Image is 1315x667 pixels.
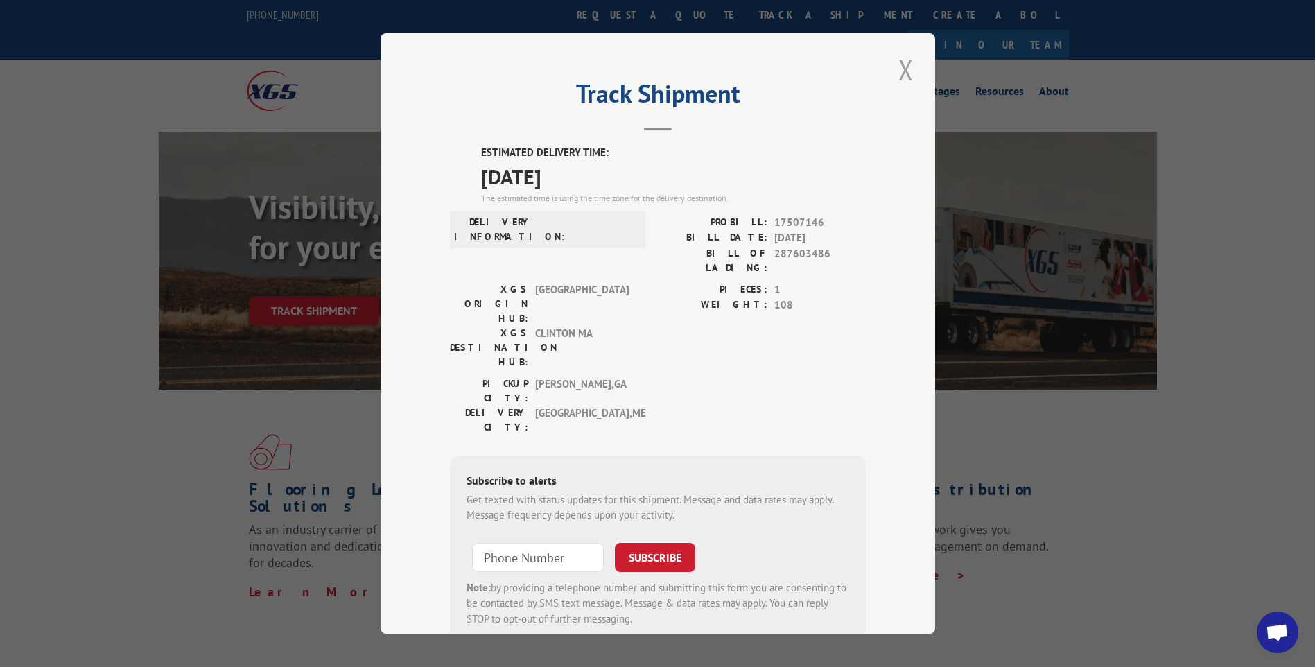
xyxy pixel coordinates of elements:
[450,406,528,435] label: DELIVERY CITY:
[658,246,767,275] label: BILL OF LADING:
[774,297,866,313] span: 108
[774,230,866,246] span: [DATE]
[658,215,767,231] label: PROBILL:
[658,282,767,298] label: PIECES:
[450,84,866,110] h2: Track Shipment
[774,215,866,231] span: 17507146
[774,282,866,298] span: 1
[658,297,767,313] label: WEIGHT:
[450,282,528,326] label: XGS ORIGIN HUB:
[535,376,629,406] span: [PERSON_NAME] , GA
[472,543,604,572] input: Phone Number
[467,492,849,523] div: Get texted with status updates for this shipment. Message and data rates may apply. Message frequ...
[467,581,491,594] strong: Note:
[615,543,695,572] button: SUBSCRIBE
[535,282,629,326] span: [GEOGRAPHIC_DATA]
[535,326,629,370] span: CLINTON MA
[481,161,866,192] span: [DATE]
[481,145,866,161] label: ESTIMATED DELIVERY TIME:
[454,215,532,244] label: DELIVERY INFORMATION:
[535,406,629,435] span: [GEOGRAPHIC_DATA] , ME
[467,472,849,492] div: Subscribe to alerts
[894,51,918,89] button: Close modal
[450,376,528,406] label: PICKUP CITY:
[450,326,528,370] label: XGS DESTINATION HUB:
[774,246,866,275] span: 287603486
[658,230,767,246] label: BILL DATE:
[481,192,866,205] div: The estimated time is using the time zone for the delivery destination.
[1257,612,1298,653] a: Open chat
[467,580,849,627] div: by providing a telephone number and submitting this form you are consenting to be contacted by SM...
